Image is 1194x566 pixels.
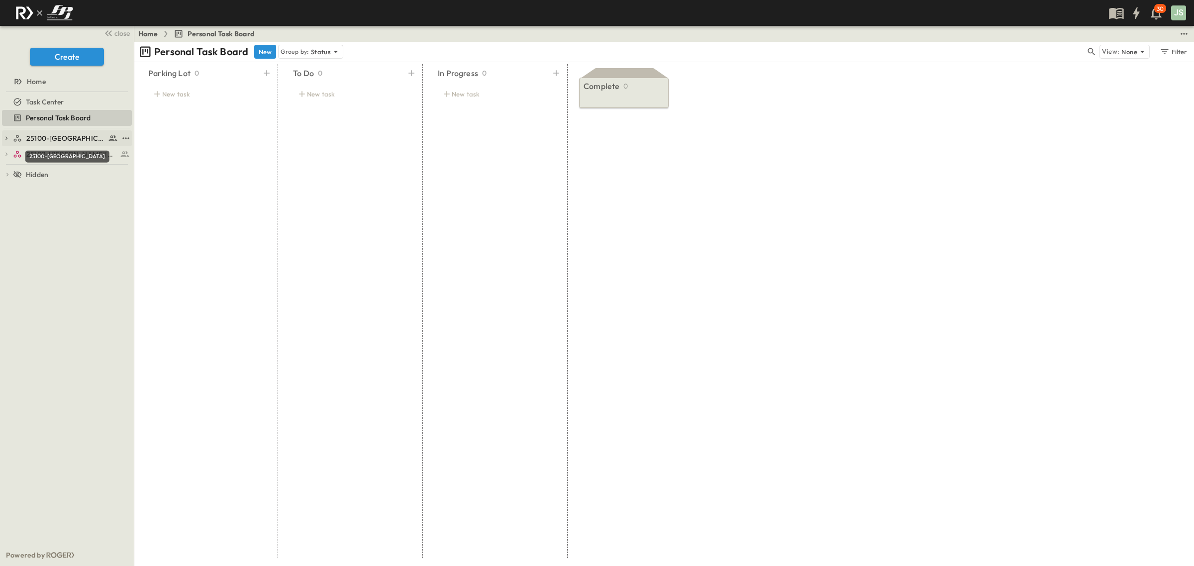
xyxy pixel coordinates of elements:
span: 25100-Vanguard Prep School [26,133,105,143]
p: View: [1102,46,1119,57]
img: c8d7d1ed905e502e8f77bf7063faec64e13b34fdb1f2bdd94b0e311fc34f8000.png [12,2,77,23]
button: New [254,45,276,59]
div: 25102-Christ The Redeemer Anglican Churchtest [2,146,132,162]
button: test [1178,28,1190,40]
span: Hidden [26,170,48,180]
button: Filter [1156,45,1190,59]
button: JS [1170,4,1187,21]
span: Personal Task Board [26,113,91,123]
nav: breadcrumbs [138,29,260,39]
span: close [114,28,130,38]
a: 25102-Christ The Redeemer Anglican Church [13,147,130,161]
div: 25100-[GEOGRAPHIC_DATA] [25,151,109,163]
button: Create [30,48,104,66]
div: 25100-Vanguard Prep Schooltest [2,130,132,146]
div: Filter [1159,46,1188,57]
span: Home [27,77,46,87]
a: Task Center [2,95,130,109]
p: Parking Lot [148,67,191,79]
p: 0 [195,68,199,78]
div: JS [1171,5,1186,20]
p: 0 [482,68,487,78]
a: Personal Task Board [174,29,254,39]
a: Home [2,75,130,89]
button: test [120,132,132,144]
div: New task [148,87,262,101]
div: Personal Task Boardtest [2,110,132,126]
div: New task [438,87,551,101]
p: Personal Task Board [154,45,248,59]
a: Home [138,29,158,39]
a: 25100-Vanguard Prep School [13,131,118,145]
p: 30 [1157,5,1164,13]
p: Complete [584,80,619,92]
p: Group by: [281,47,309,57]
p: Status [311,47,331,57]
div: New task [293,87,406,101]
button: close [100,26,132,40]
span: Task Center [26,97,64,107]
p: 0 [623,81,628,91]
p: In Progress [438,67,478,79]
p: To Do [293,67,314,79]
p: None [1121,47,1137,57]
span: Personal Task Board [188,29,254,39]
a: Personal Task Board [2,111,130,125]
p: 0 [318,68,322,78]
